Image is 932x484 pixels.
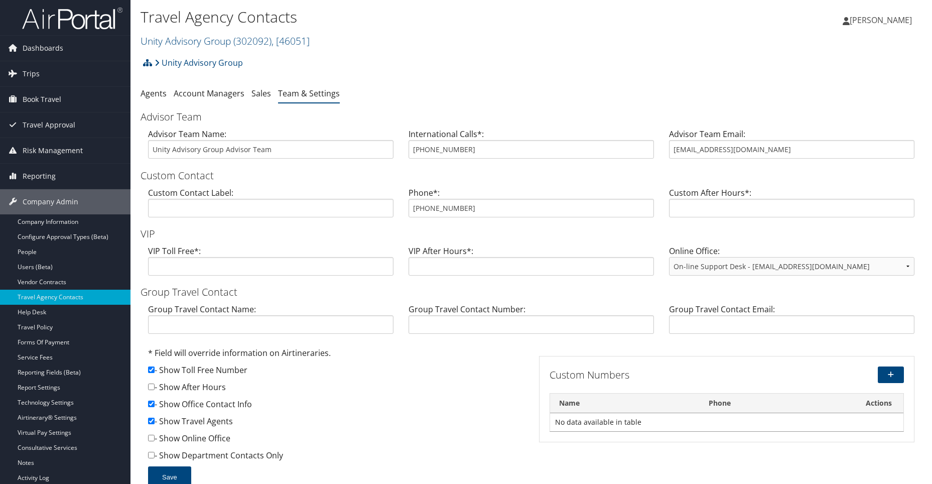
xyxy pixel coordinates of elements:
span: ( 302092 ) [233,34,272,48]
div: Group Travel Contact Email: [661,303,922,342]
div: - Show Department Contacts Only [148,449,524,466]
a: Sales [251,88,271,99]
a: Unity Advisory Group [141,34,310,48]
div: * Field will override information on Airtineraries. [148,347,524,364]
span: Risk Management [23,138,83,163]
a: Unity Advisory Group [155,53,243,73]
div: - Show Online Office [148,432,524,449]
div: - Show After Hours [148,381,524,398]
div: Advisor Team Email: [661,128,922,167]
div: - Show Office Contact Info [148,398,524,415]
span: Company Admin [23,189,78,214]
img: airportal-logo.png [22,7,122,30]
span: Book Travel [23,87,61,112]
span: , [ 46051 ] [272,34,310,48]
th: Phone: activate to sort column ascending [700,394,854,413]
th: Actions: activate to sort column ascending [854,394,903,413]
h1: Travel Agency Contacts [141,7,661,28]
h3: Group Travel Contact [141,285,922,299]
h3: VIP [141,227,922,241]
div: - Show Travel Agents [148,415,524,432]
a: [PERSON_NAME] [843,5,922,35]
td: No data available in table [550,413,904,431]
div: Online Office: [661,245,922,284]
span: Reporting [23,164,56,189]
h3: Custom Numbers [550,368,783,382]
a: Agents [141,88,167,99]
div: International Calls*: [401,128,661,167]
span: [PERSON_NAME] [850,15,912,26]
div: VIP Toll Free*: [141,245,401,284]
div: Custom Contact Label: [141,187,401,225]
h3: Custom Contact [141,169,922,183]
div: Phone*: [401,187,661,225]
div: Custom After Hours*: [661,187,922,225]
div: Advisor Team Name: [141,128,401,167]
div: Group Travel Contact Number: [401,303,661,342]
span: Travel Approval [23,112,75,138]
h3: Advisor Team [141,110,922,124]
div: Group Travel Contact Name: [141,303,401,342]
span: Trips [23,61,40,86]
a: Account Managers [174,88,244,99]
span: Dashboards [23,36,63,61]
th: Name: activate to sort column descending [550,394,700,413]
div: - Show Toll Free Number [148,364,524,381]
a: Team & Settings [278,88,340,99]
div: VIP After Hours*: [401,245,661,284]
